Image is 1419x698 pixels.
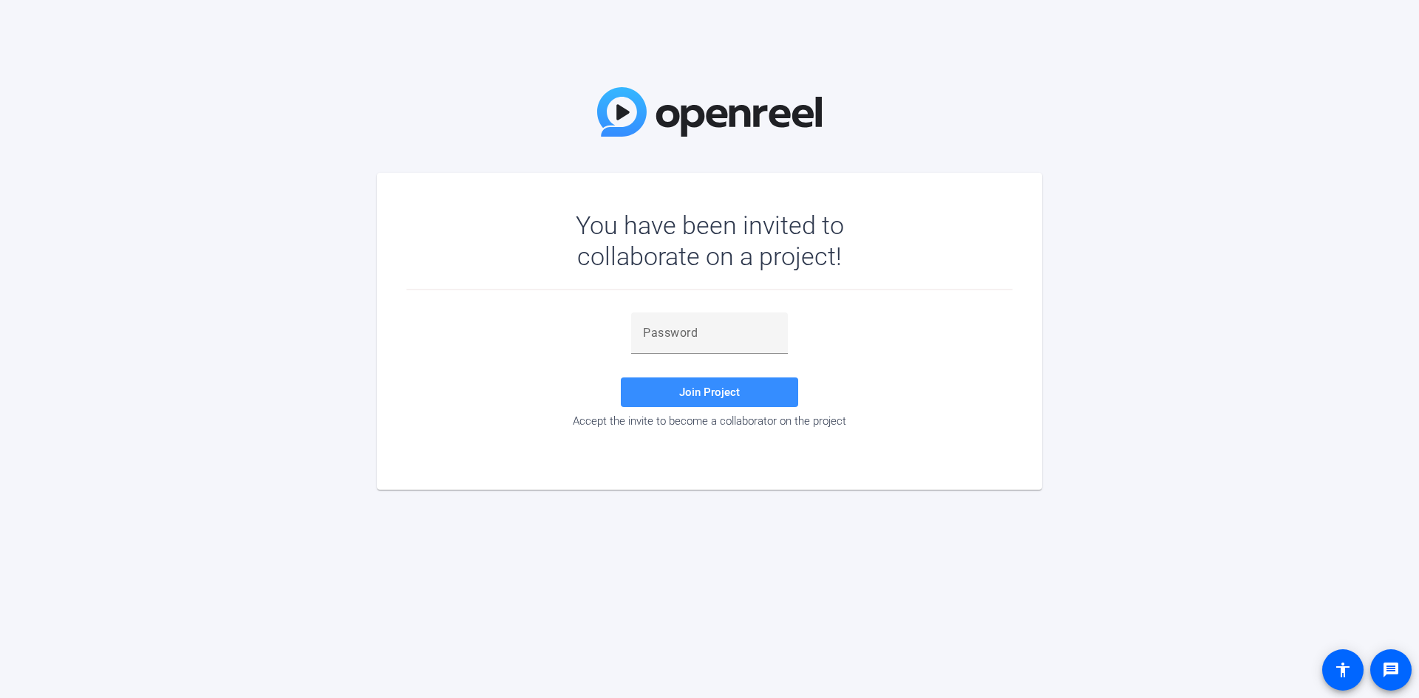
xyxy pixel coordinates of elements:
[679,386,740,399] span: Join Project
[621,377,798,407] button: Join Project
[643,324,776,342] input: Password
[1382,661,1400,679] mat-icon: message
[406,414,1013,428] div: Accept the invite to become a collaborator on the project
[597,87,822,137] img: OpenReel Logo
[1334,661,1352,679] mat-icon: accessibility
[533,210,887,272] div: You have been invited to collaborate on a project!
